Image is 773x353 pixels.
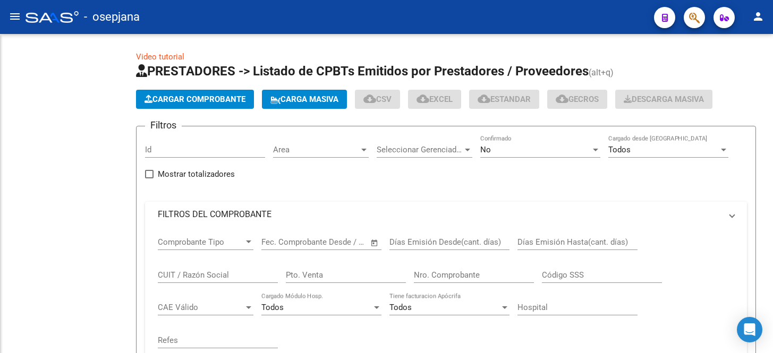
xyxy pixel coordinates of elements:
[136,64,589,79] span: PRESTADORES -> Listado de CPBTs Emitidos por Prestadores / Proveedores
[615,90,712,109] button: Descarga Masiva
[84,5,140,29] span: - osepjana
[145,202,747,227] mat-expansion-panel-header: FILTROS DEL COMPROBANTE
[369,237,381,249] button: Open calendar
[737,317,762,342] div: Open Intercom Messenger
[624,94,704,104] span: Descarga Masiva
[158,303,244,312] span: CAE Válido
[145,118,182,133] h3: Filtros
[363,92,376,105] mat-icon: cloud_download
[556,92,568,105] mat-icon: cloud_download
[589,67,614,78] span: (alt+q)
[480,145,491,154] span: No
[469,90,539,109] button: Estandar
[556,94,599,104] span: Gecros
[273,145,359,154] span: Area
[363,94,392,104] span: CSV
[314,237,366,247] input: Fecha fin
[417,94,453,104] span: EXCEL
[262,90,347,109] button: Carga Masiva
[408,90,461,109] button: EXCEL
[9,10,21,23] mat-icon: menu
[478,92,490,105] mat-icon: cloud_download
[355,90,400,109] button: CSV
[136,90,254,109] button: Cargar Comprobante
[389,303,412,312] span: Todos
[547,90,607,109] button: Gecros
[752,10,764,23] mat-icon: person
[608,145,631,154] span: Todos
[270,94,338,104] span: Carga Masiva
[136,52,184,62] a: Video tutorial
[261,237,304,247] input: Fecha inicio
[417,92,429,105] mat-icon: cloud_download
[478,94,531,104] span: Estandar
[158,209,721,220] mat-panel-title: FILTROS DEL COMPROBANTE
[261,303,284,312] span: Todos
[377,145,463,154] span: Seleccionar Gerenciador
[615,90,712,109] app-download-masive: Descarga masiva de comprobantes (adjuntos)
[158,168,235,180] span: Mostrar totalizadores
[145,94,245,104] span: Cargar Comprobante
[158,237,244,247] span: Comprobante Tipo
